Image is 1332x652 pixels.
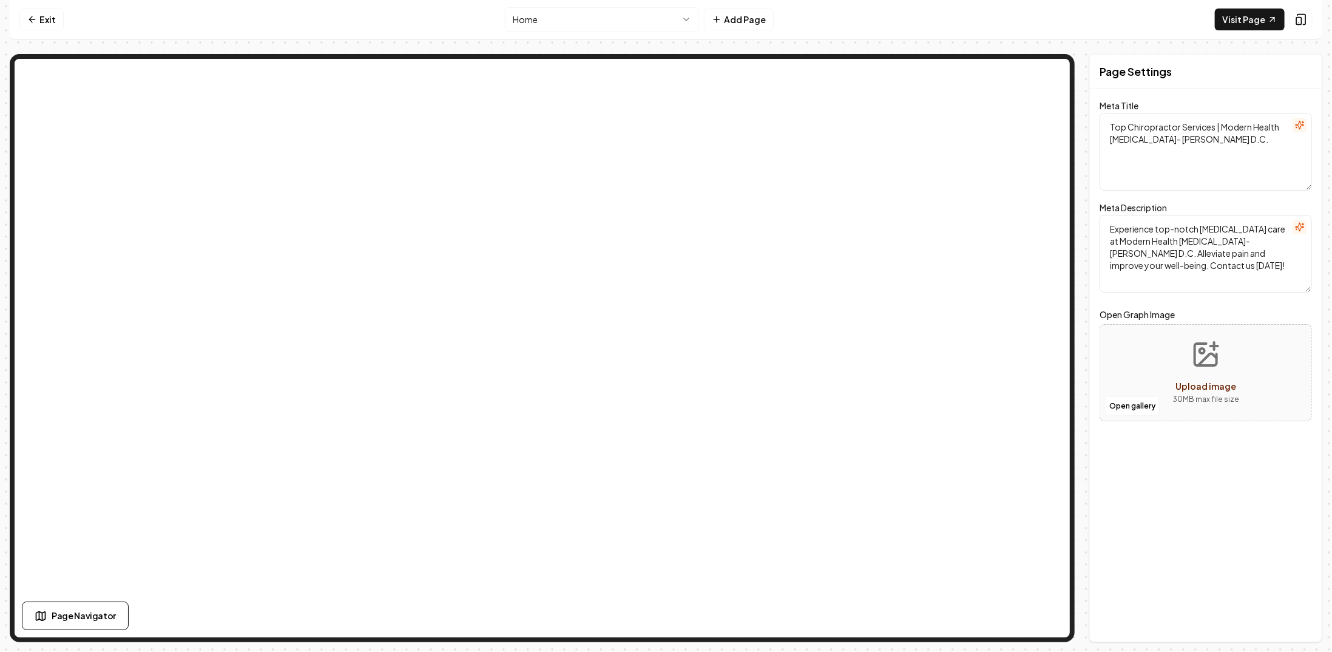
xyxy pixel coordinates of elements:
span: Page Navigator [52,610,116,622]
button: Page Navigator [22,602,129,630]
label: Meta Title [1100,100,1138,111]
a: Visit Page [1215,8,1285,30]
p: 30 MB max file size [1172,393,1239,406]
button: Add Page [704,8,774,30]
label: Open Graph Image [1100,307,1312,322]
button: Upload image [1163,330,1249,415]
h2: Page Settings [1100,63,1172,80]
label: Meta Description [1100,202,1167,213]
a: Exit [19,8,64,30]
span: Upload image [1175,381,1236,392]
button: Open gallery [1105,396,1160,416]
